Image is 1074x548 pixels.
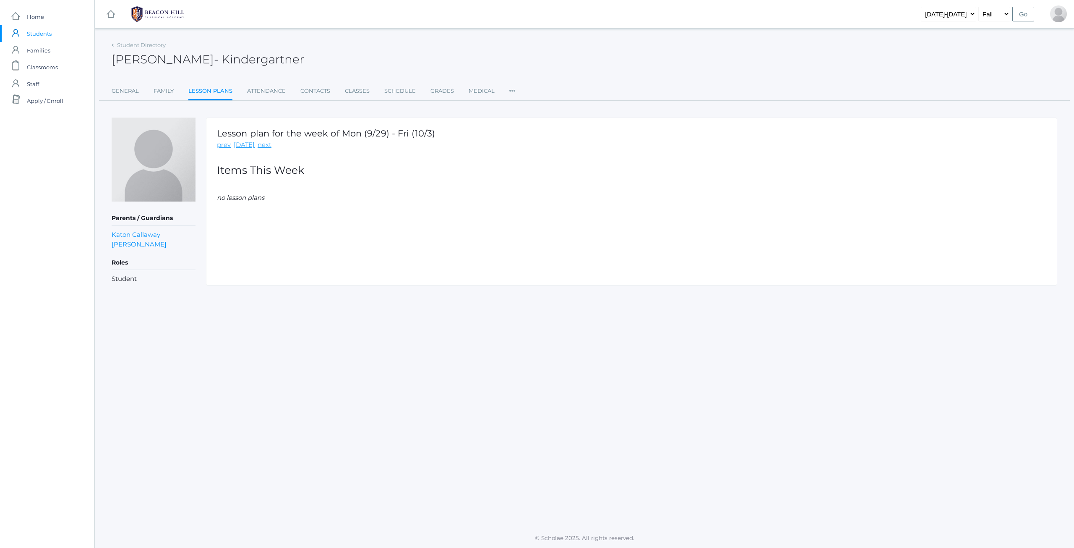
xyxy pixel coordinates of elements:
div: Erin Callaway [1050,5,1067,22]
em: no lesson plans [217,194,264,202]
span: Classrooms [27,59,58,76]
h2: [PERSON_NAME] [112,53,304,66]
h5: Roles [112,256,196,270]
input: Go [1012,7,1034,21]
a: Katon Callaway [112,230,160,239]
a: Family [154,83,174,100]
a: next [258,140,271,150]
span: - Kindergartner [214,52,304,66]
span: Staff [27,76,39,92]
span: Families [27,42,50,59]
a: General [112,83,139,100]
img: 1_BHCALogos-05.png [126,4,189,25]
a: Schedule [384,83,416,100]
a: Grades [430,83,454,100]
p: © Scholae 2025. All rights reserved. [95,534,1074,542]
h2: Items This Week [217,165,1046,176]
span: Home [27,8,44,25]
li: Student [112,274,196,284]
a: Medical [469,83,495,100]
img: Kiel Callaway [112,118,196,202]
a: Lesson Plans [188,83,232,101]
span: Students [27,25,52,42]
a: Attendance [247,83,286,100]
a: [DATE] [234,140,255,150]
a: Classes [345,83,370,100]
a: prev [217,140,231,150]
span: Apply / Enroll [27,92,63,109]
h1: Lesson plan for the week of Mon (9/29) - Fri (10/3) [217,128,435,138]
h5: Parents / Guardians [112,211,196,225]
a: [PERSON_NAME] [112,239,167,249]
a: Student Directory [117,42,166,48]
a: Contacts [300,83,330,100]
